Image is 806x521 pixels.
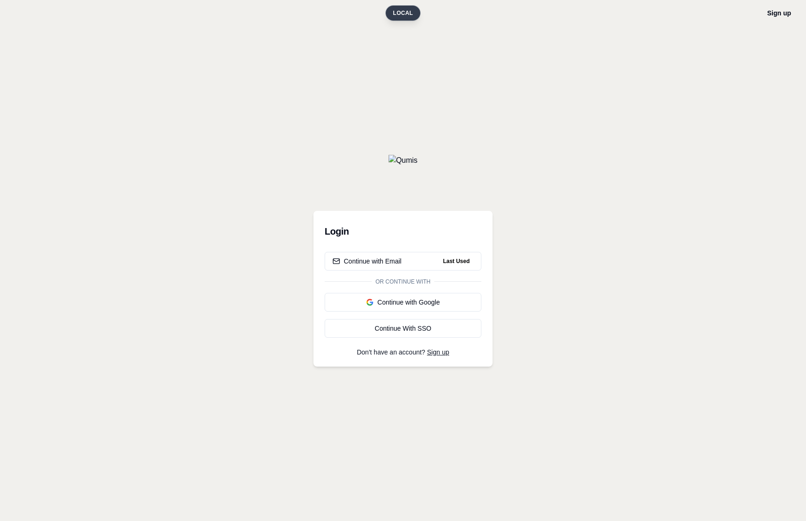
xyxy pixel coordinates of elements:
button: Continue with EmailLast Used [325,252,481,271]
p: Don't have an account? [325,349,481,355]
h3: Login [325,222,481,241]
a: Continue With SSO [325,319,481,338]
button: Continue with Google [325,293,481,312]
span: LOCAL [393,9,413,17]
div: Continue with Email [333,257,402,266]
span: Last Used [439,256,473,267]
a: Sign up [427,348,449,356]
a: Sign up [767,9,791,17]
span: Or continue with [372,278,434,285]
img: Qumis [389,155,417,166]
div: Continue With SSO [333,324,473,333]
div: Continue with Google [333,298,473,307]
